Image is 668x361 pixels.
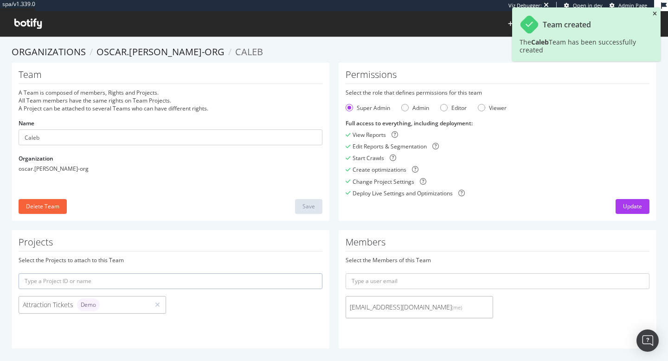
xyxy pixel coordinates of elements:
[12,45,86,58] a: Organizations
[19,199,67,214] button: Delete Team
[350,303,489,312] span: [EMAIL_ADDRESS][DOMAIN_NAME]
[235,45,263,58] span: Caleb
[543,20,591,29] div: Team created
[451,104,467,112] div: Editor
[19,119,34,127] label: Name
[412,104,429,112] div: Admin
[440,104,467,112] div: Editor
[19,155,53,162] label: Organization
[564,2,603,9] a: Open in dev
[346,70,649,84] h1: Permissions
[19,237,322,251] h1: Projects
[573,2,603,9] span: Open in dev
[23,298,146,311] div: Attraction Tickets
[96,45,225,58] a: oscar.[PERSON_NAME]-org
[19,70,322,84] h1: Team
[452,304,462,311] small: (me)
[19,256,322,264] div: Select the Projects to attach to this Team
[357,104,390,112] div: Super Admin
[346,237,649,251] h1: Members
[19,129,322,145] input: Name
[353,142,427,150] div: Edit Reports & Segmentation
[353,131,386,139] div: View Reports
[26,202,59,210] div: Delete Team
[81,302,96,308] span: Demo
[346,89,649,97] div: Select the role that defines permissions for this team
[19,273,322,289] input: Type a Project ID or name
[507,19,568,28] button: Create Organization
[19,89,322,112] div: A Team is composed of members, Rights and Projects. All Team members have the same rights on Team...
[618,2,647,9] span: Admin Page
[623,202,642,210] div: Update
[531,38,549,46] b: Caleb
[610,2,647,9] a: Admin Page
[346,104,390,112] div: Super Admin
[353,189,453,197] div: Deploy Live Settings and Optimizations
[77,298,100,311] div: brand label
[489,104,507,112] div: Viewer
[401,104,429,112] div: Admin
[346,119,649,127] div: Full access to everything, including deployment :
[353,166,406,174] div: Create optimizations
[12,45,656,59] ol: breadcrumbs
[19,165,322,173] div: oscar.[PERSON_NAME]-org
[653,11,657,17] div: close toast
[520,38,636,54] span: The Team has been successfully created
[353,154,384,162] div: Start Crawls
[346,256,649,264] div: Select the Members of this Team
[346,273,649,289] input: Type a user email
[616,199,649,214] button: Update
[295,199,322,214] button: Save
[508,2,542,9] div: Viz Debugger:
[353,178,414,186] div: Change Project Settings
[636,329,659,352] div: Open Intercom Messenger
[478,104,507,112] div: Viewer
[302,202,315,210] div: Save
